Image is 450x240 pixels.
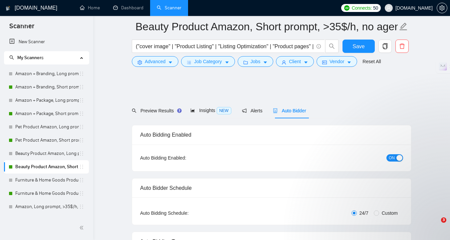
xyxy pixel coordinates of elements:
div: Auto Bidding Enabled [140,125,403,144]
span: holder [79,111,84,116]
li: Amazon, Long prompt, >35$/h, no agency [4,200,89,213]
div: Auto Bidder Schedule [140,179,403,197]
span: copy [379,43,391,49]
li: Furniture & Home Goods Product Amazon, Long prompt, >35$/h, no agency [4,174,89,187]
li: Amazon + Package, Short prompt, >35$/h, no agency [4,107,89,120]
div: Auto Bidding Enabled: [140,154,228,162]
span: area-chart [190,108,195,113]
span: caret-down [168,60,173,65]
span: holder [79,84,84,90]
span: holder [79,124,84,130]
span: search [9,55,14,60]
a: Furniture & Home Goods Product Amazon, Long prompt, >35$/h, no agency [15,174,79,187]
span: caret-down [263,60,268,65]
span: Job Category [194,58,222,65]
span: holder [79,138,84,143]
input: Search Freelance Jobs... [136,42,314,51]
a: Reset All [362,58,381,65]
a: Pet Product Amazon, Short prompt, >35$/h, no agency [15,134,79,147]
span: user [386,6,391,10]
button: userClientcaret-down [276,56,314,67]
img: upwork-logo.png [344,5,349,11]
img: logo [6,3,10,14]
span: holder [79,71,84,76]
button: search [325,40,338,53]
a: dashboardDashboard [113,5,143,11]
a: Amazon + Package, Short prompt, >35$/h, no agency [15,107,79,120]
span: caret-down [347,60,351,65]
button: copy [378,40,392,53]
span: delete [396,43,408,49]
span: NEW [217,107,231,114]
a: Amazon + Package, Long prompt, >35$/h, no agency [15,94,79,107]
li: Pet Product Amazon, Short prompt, >35$/h, no agency [4,134,89,147]
button: setting [437,3,447,13]
span: holder [79,204,84,209]
a: Amazon, Long prompt, >35$/h, no agency [15,200,79,213]
span: Vendor [330,58,344,65]
span: caret-down [225,60,229,65]
a: searchScanner [157,5,181,11]
span: Scanner [4,21,40,35]
li: Beauty Product Amazon, Long prompt, >35$/h, no agency [4,147,89,160]
li: Amazon + Branding, Long prompt, >35$/h, no agency [4,67,89,80]
span: My Scanners [17,55,44,60]
button: barsJob Categorycaret-down [181,56,235,67]
li: Beauty Product Amazon, Short prompt, >35$/h, no agency [4,160,89,174]
span: setting [137,60,142,65]
span: Preview Results [132,108,180,113]
button: delete [395,40,409,53]
button: idcardVendorcaret-down [317,56,357,67]
a: homeHome [80,5,100,11]
li: Pet Product Amazon, Long prompt, >35$/h, no agency [4,120,89,134]
span: holder [79,164,84,170]
span: holder [79,191,84,196]
span: holder [79,98,84,103]
span: bars [187,60,191,65]
span: Save [352,42,364,51]
a: setting [437,5,447,11]
span: Auto Bidder [273,108,306,113]
span: Connects: [352,4,372,12]
span: holder [79,151,84,156]
span: edit [399,22,408,31]
li: Amazon + Branding, Short prompt, >35$/h, no agency [4,80,89,94]
span: Insights [190,108,231,113]
a: New Scanner [9,35,84,49]
span: My Scanners [9,55,44,60]
li: Amazon + Package, Long prompt, >35$/h, no agency [4,94,89,107]
span: idcard [322,60,327,65]
span: setting [437,5,447,11]
div: Tooltip anchor [176,108,182,114]
span: notification [242,108,247,113]
button: Save [342,40,375,53]
span: holder [79,178,84,183]
span: folder [243,60,248,65]
a: Amazon + Branding, Short prompt, >35$/h, no agency [15,80,79,94]
span: 3 [441,217,446,223]
span: double-left [79,224,86,231]
span: caret-down [304,60,308,65]
a: Beauty Product Amazon, Long prompt, >35$/h, no agency [15,147,79,160]
span: user [282,60,286,65]
span: robot [273,108,278,113]
span: Jobs [251,58,261,65]
input: Scanner name... [135,18,398,35]
div: Auto Bidding Schedule: [140,209,228,217]
span: Alerts [242,108,263,113]
a: Pet Product Amazon, Long prompt, >35$/h, no agency [15,120,79,134]
li: New Scanner [4,35,89,49]
a: Furniture & Home Goods Product Amazon, Short prompt, >35$/h, no agency [15,187,79,200]
a: Amazon + Branding, Long prompt, >35$/h, no agency [15,67,79,80]
span: ON [389,154,395,162]
span: search [326,43,338,49]
span: Advanced [145,58,165,65]
li: Amazon, Short prompt, >35$/h, no agency [4,213,89,227]
li: Furniture & Home Goods Product Amazon, Short prompt, >35$/h, no agency [4,187,89,200]
button: settingAdvancedcaret-down [132,56,178,67]
button: folderJobscaret-down [238,56,274,67]
span: Client [289,58,301,65]
span: info-circle [317,44,321,49]
a: Beauty Product Amazon, Short prompt, >35$/h, no agency [15,160,79,174]
span: search [132,108,136,113]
